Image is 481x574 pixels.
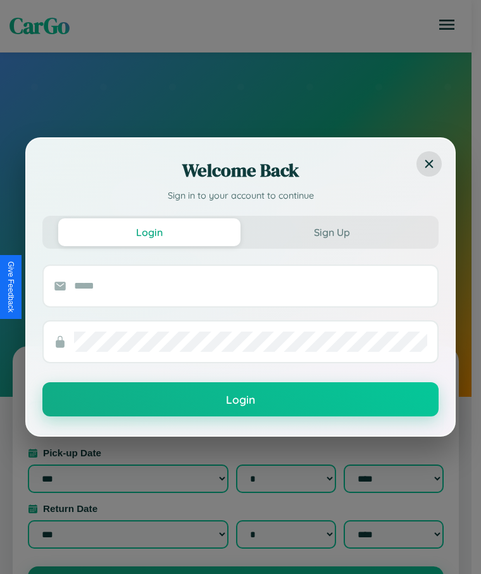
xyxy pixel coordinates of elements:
p: Sign in to your account to continue [42,189,439,203]
h2: Welcome Back [42,158,439,183]
div: Give Feedback [6,261,15,313]
button: Login [58,218,240,246]
button: Sign Up [240,218,423,246]
button: Login [42,382,439,416]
